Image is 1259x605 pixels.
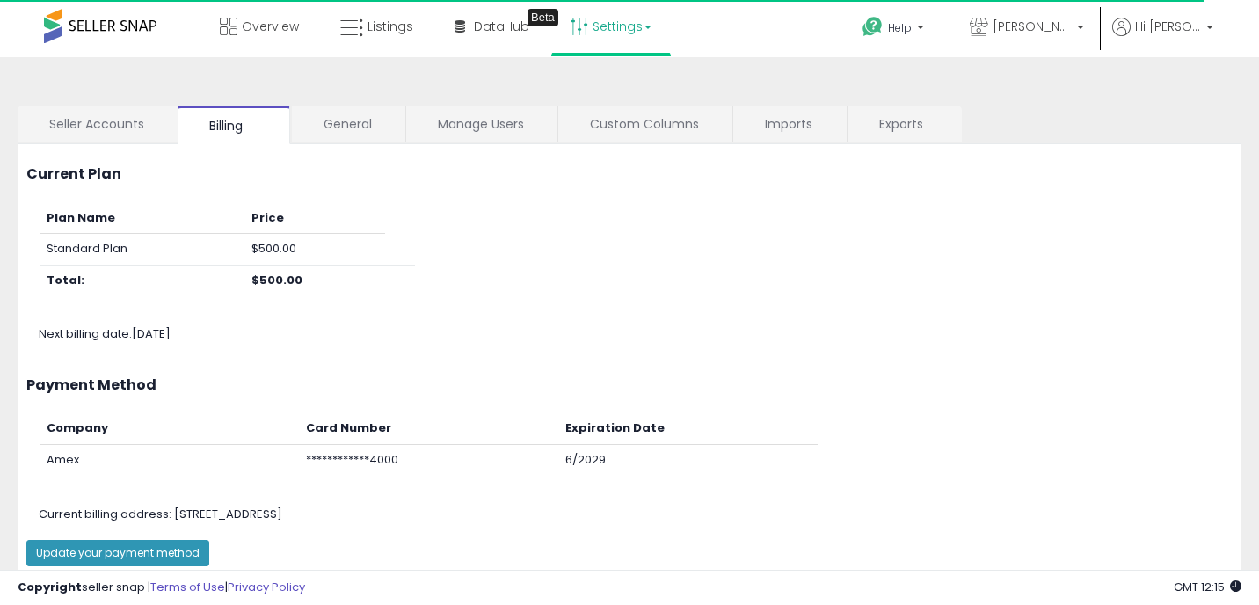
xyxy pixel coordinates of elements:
a: Help [848,3,942,57]
td: Amex [40,445,299,476]
th: Plan Name [40,203,244,234]
b: $500.00 [251,272,302,288]
th: Expiration Date [558,413,818,444]
a: General [292,106,404,142]
a: Billing [178,106,290,144]
th: Price [244,203,385,234]
span: Overview [242,18,299,35]
a: Manage Users [406,106,556,142]
td: 6/2029 [558,445,818,476]
div: Tooltip anchor [528,9,558,26]
a: Privacy Policy [228,579,305,595]
b: Total: [47,272,84,288]
h3: Current Plan [26,166,1233,182]
th: Card Number [299,413,558,444]
button: Update your payment method [26,540,209,566]
div: seller snap | | [18,579,305,596]
th: Company [40,413,299,444]
a: Terms of Use [150,579,225,595]
a: Imports [733,106,845,142]
div: [STREET_ADDRESS] [25,507,1258,523]
h3: Payment Method [26,377,1233,393]
td: Standard Plan [40,234,244,266]
span: 2025-09-17 12:15 GMT [1174,579,1241,595]
span: Listings [368,18,413,35]
a: Custom Columns [558,106,731,142]
span: Hi [PERSON_NAME] [1135,18,1201,35]
span: Help [888,20,912,35]
i: Get Help [862,16,884,38]
a: Hi [PERSON_NAME] [1112,18,1213,57]
a: Seller Accounts [18,106,176,142]
div: Next billing date: [DATE] [25,326,1258,343]
span: DataHub [474,18,529,35]
td: $500.00 [244,234,385,266]
span: [PERSON_NAME] [993,18,1072,35]
span: Current billing address: [39,506,171,522]
strong: Copyright [18,579,82,595]
a: Exports [848,106,960,142]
